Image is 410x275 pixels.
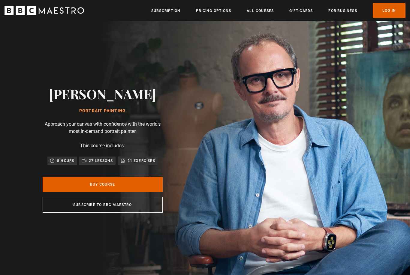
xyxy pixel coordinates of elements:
[43,177,163,192] a: Buy Course
[289,8,313,14] a: Gift Cards
[373,3,405,18] a: Log In
[49,109,156,113] h1: Portrait Painting
[89,158,113,164] p: 27 lessons
[57,158,74,164] p: 8 hours
[5,6,84,15] svg: BBC Maestro
[43,197,163,213] a: Subscribe to BBC Maestro
[247,8,274,14] a: All Courses
[49,86,156,101] h2: [PERSON_NAME]
[43,121,163,135] p: Approach your canvas with confidence with the world's most in-demand portrait painter.
[80,142,125,149] p: This course includes:
[151,8,180,14] a: Subscription
[196,8,231,14] a: Pricing Options
[151,3,405,18] nav: Primary
[128,158,155,164] p: 21 exercises
[328,8,357,14] a: For business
